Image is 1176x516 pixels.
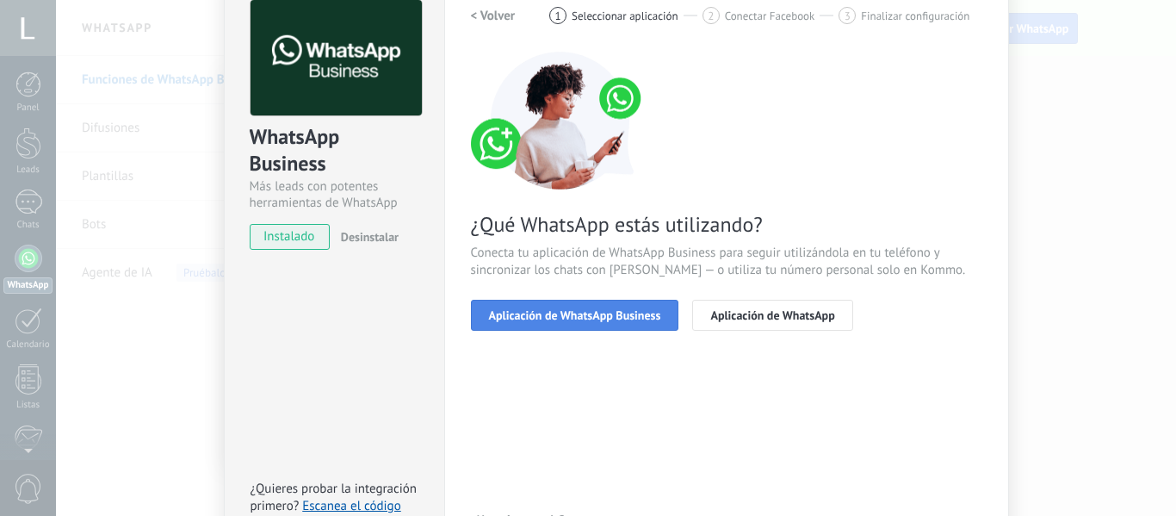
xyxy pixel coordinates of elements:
[725,9,815,22] span: Conectar Facebook
[471,52,652,190] img: connect number
[555,9,561,23] span: 1
[471,8,516,24] h2: < Volver
[710,309,834,321] span: Aplicación de WhatsApp
[250,178,419,211] div: Más leads con potentes herramientas de WhatsApp
[471,245,982,279] span: Conecta tu aplicación de WhatsApp Business para seguir utilizándola en tu teléfono y sincronizar ...
[861,9,969,22] span: Finalizar configuración
[251,224,329,250] span: instalado
[341,229,399,245] span: Desinstalar
[489,309,661,321] span: Aplicación de WhatsApp Business
[572,9,678,22] span: Seleccionar aplicación
[251,481,418,514] span: ¿Quieres probar la integración primero?
[845,9,851,23] span: 3
[471,300,679,331] button: Aplicación de WhatsApp Business
[250,123,419,178] div: WhatsApp Business
[708,9,714,23] span: 2
[692,300,852,331] button: Aplicación de WhatsApp
[334,224,399,250] button: Desinstalar
[471,211,982,238] span: ¿Qué WhatsApp estás utilizando?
